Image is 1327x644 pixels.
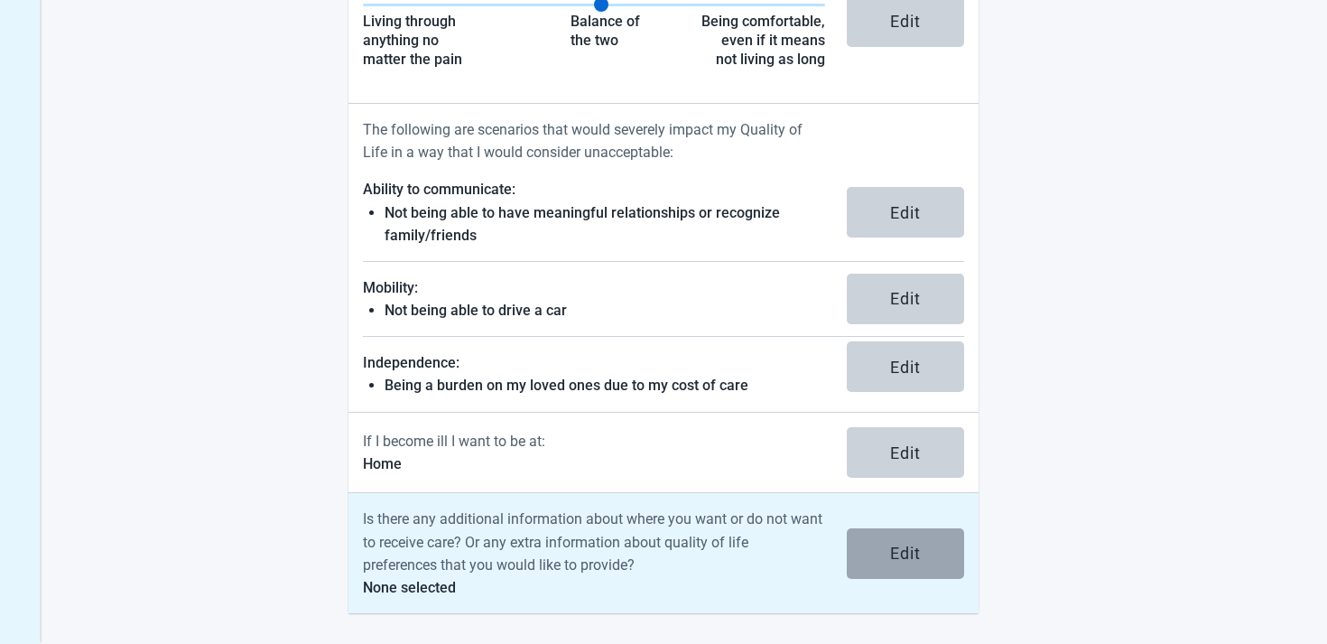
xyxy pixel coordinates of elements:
div: Edit [890,203,921,221]
div: Edit [890,290,921,308]
button: Edit [847,341,964,392]
div: Being comfortable, even if it means not living as long [701,13,825,69]
p: If I become ill I want to be at: [363,430,825,453]
p: Is there any additional information about where you want or do not want to receive care? Or any e... [363,508,825,575]
div: Balance of the two [571,13,640,51]
p: Independence: [363,351,825,374]
li: Being a burden on my loved ones due to my cost of care [385,374,825,397]
div: Living through anything no matter the pain [363,13,462,69]
p: The following are scenarios that would severely impact my Quality of Life in a way that I would c... [363,118,825,163]
p: None selected [363,576,825,599]
button: Edit [847,187,964,238]
li: Not being able to have meaningful relationships or recognize family/friends [385,201,825,247]
p: Home [363,453,825,475]
div: Edit [890,545,921,563]
button: Edit [847,528,964,579]
div: Edit [890,358,921,376]
div: Edit [890,13,921,31]
div: Edit [890,443,921,462]
button: Edit [847,274,964,324]
p: Mobility: [363,276,825,299]
p: Ability to communicate: [363,178,825,201]
button: Edit [847,427,964,478]
li: Not being able to drive a car [385,299,825,322]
